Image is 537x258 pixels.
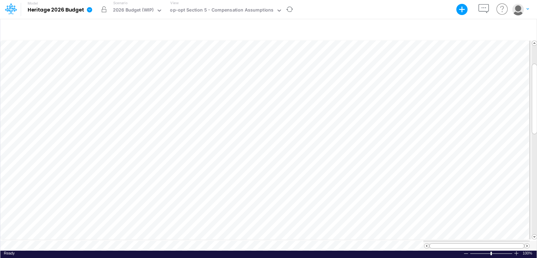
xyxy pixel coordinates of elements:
label: Model [28,1,38,6]
label: View [170,0,178,6]
div: Zoom [491,252,492,255]
div: 2026 Budget (WIP) [113,7,154,15]
div: Zoom [470,251,514,256]
div: op-opt Section 5 - Compensation Assumptions [170,7,273,15]
b: Heritage 2026 Budget [28,7,84,13]
div: Zoom Out [463,251,469,256]
span: 100% [523,251,533,256]
div: Zoom In [514,251,519,256]
label: Scenario [113,0,128,6]
span: Ready [4,251,15,255]
div: Zoom level [523,251,533,256]
div: In Ready mode [4,251,15,256]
